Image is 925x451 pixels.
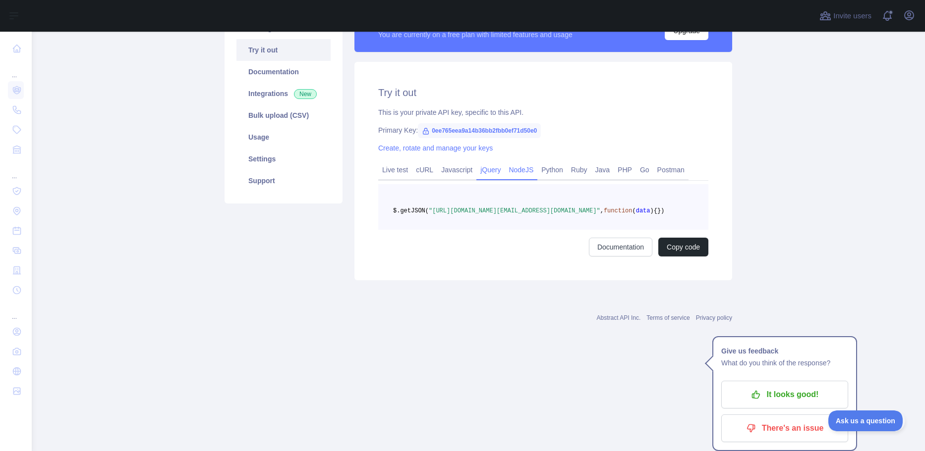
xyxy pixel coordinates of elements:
span: , [600,207,604,214]
a: Live test [378,162,412,178]
a: Abstract API Inc. [597,314,641,321]
a: Try it out [236,39,331,61]
span: }) [657,207,664,214]
h2: Try it out [378,86,708,100]
span: Invite users [833,10,871,22]
a: Bulk upload (CSV) [236,104,331,126]
div: This is your private API key, specific to this API. [378,107,708,117]
a: Privacy policy [696,314,732,321]
a: Javascript [437,162,476,178]
span: ) [650,207,654,214]
span: function [604,207,633,214]
span: { [654,207,657,214]
span: ( [632,207,636,214]
a: Usage [236,126,331,148]
a: Postman [653,162,689,178]
a: Python [537,162,567,178]
a: Ruby [567,162,591,178]
a: Support [236,170,331,192]
span: data [636,207,650,214]
a: PHP [614,162,636,178]
a: Java [591,162,614,178]
a: Settings [236,148,331,170]
div: ... [8,59,24,79]
span: "[URL][DOMAIN_NAME][EMAIL_ADDRESS][DOMAIN_NAME]" [429,207,600,214]
button: Invite users [817,8,873,24]
a: Documentation [589,238,652,256]
a: NodeJS [505,162,537,178]
span: 0ee765eea9a14b36bb2fbb0ef71d50e0 [418,123,541,138]
a: Create, rotate and manage your keys [378,144,493,152]
div: ... [8,301,24,321]
span: New [294,89,317,99]
div: ... [8,160,24,180]
a: Terms of service [646,314,690,321]
a: cURL [412,162,437,178]
div: You are currently on a free plan with limited features and usage [378,30,573,40]
a: Integrations New [236,83,331,104]
a: Go [636,162,653,178]
a: Documentation [236,61,331,83]
a: jQuery [476,162,505,178]
iframe: Toggle Customer Support [828,410,905,431]
div: Primary Key: [378,125,708,135]
button: Copy code [658,238,708,256]
span: $.getJSON( [393,207,429,214]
